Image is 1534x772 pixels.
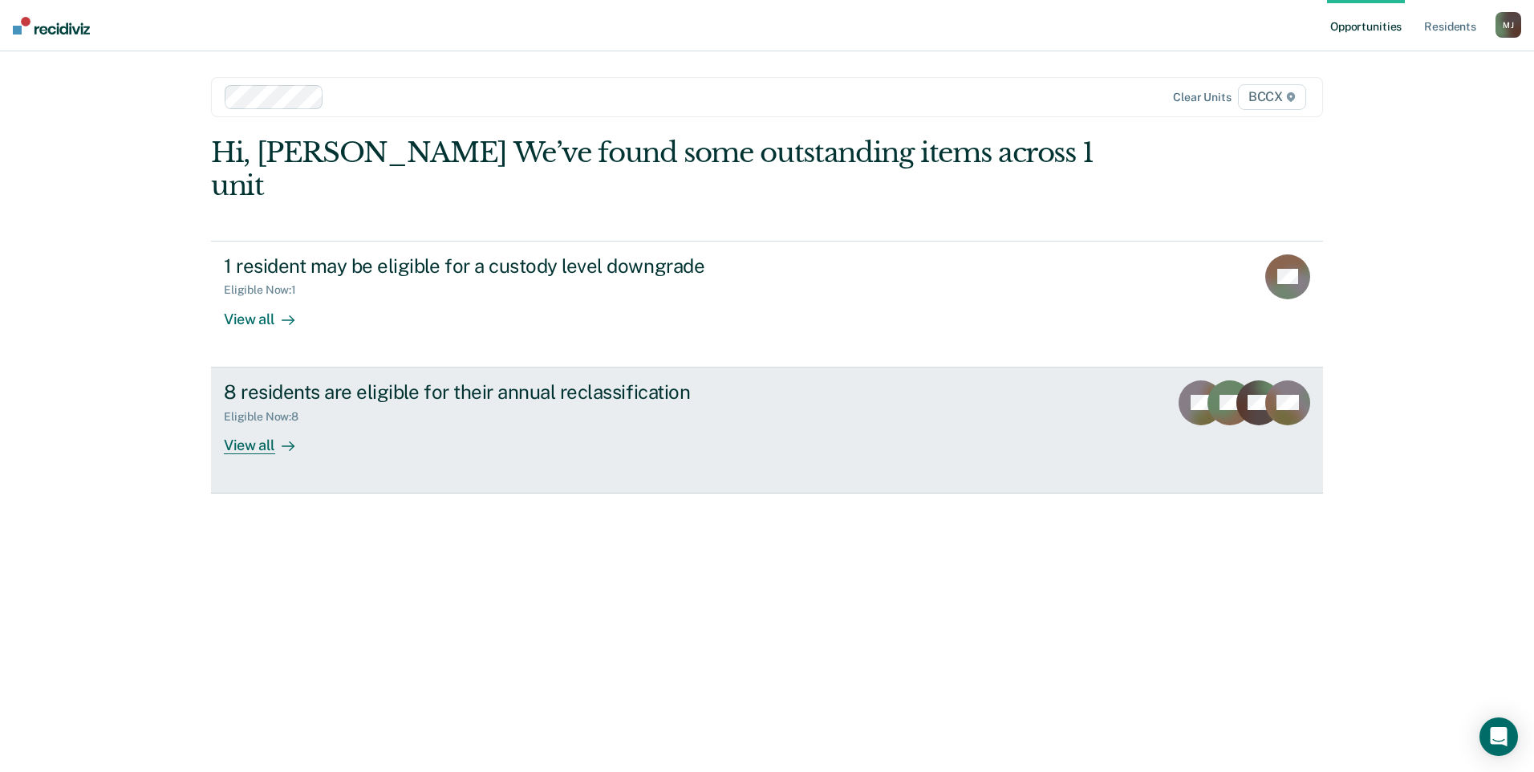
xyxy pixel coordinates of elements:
[224,297,314,328] div: View all
[224,283,309,297] div: Eligible Now : 1
[211,136,1101,202] div: Hi, [PERSON_NAME] We’ve found some outstanding items across 1 unit
[224,423,314,454] div: View all
[1479,717,1518,756] div: Open Intercom Messenger
[224,410,311,424] div: Eligible Now : 8
[224,380,787,404] div: 8 residents are eligible for their annual reclassification
[211,241,1323,368] a: 1 resident may be eligible for a custody level downgradeEligible Now:1View all
[1173,91,1232,104] div: Clear units
[13,17,90,35] img: Recidiviz
[1238,84,1306,110] span: BCCX
[211,368,1323,494] a: 8 residents are eligible for their annual reclassificationEligible Now:8View all
[1495,12,1521,38] button: MJ
[1495,12,1521,38] div: M J
[224,254,787,278] div: 1 resident may be eligible for a custody level downgrade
